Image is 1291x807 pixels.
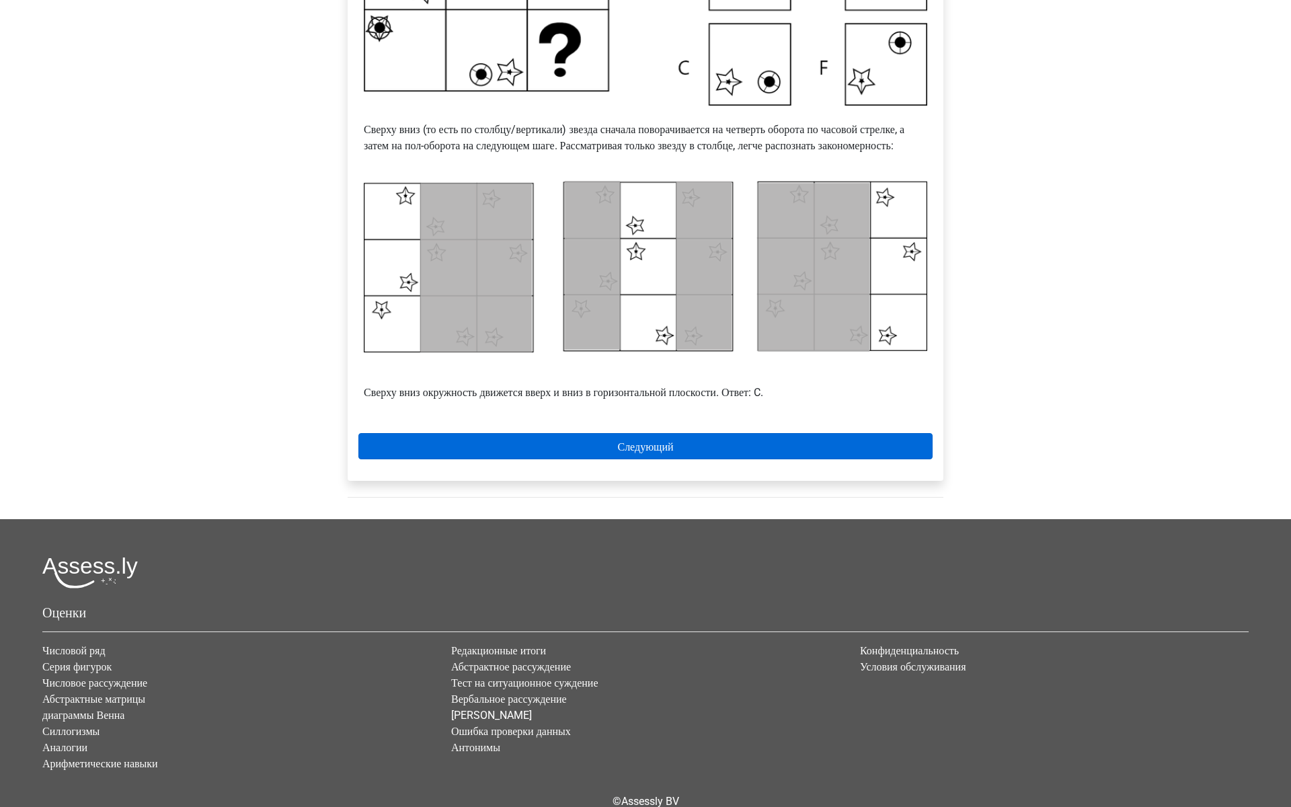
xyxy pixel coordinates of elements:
[358,433,933,459] a: Следующий
[42,677,147,689] a: Числовое рассуждение
[364,181,927,353] img: Example3_2.png
[364,386,763,399] font: Сверху вниз окружность движется вверх и вниз в горизонтальной плоскости. Ответ: C.
[860,644,959,657] a: Конфиденциальность
[42,741,87,754] a: Аналогии
[42,605,86,621] font: Оценки
[451,725,571,738] a: Ошибка проверки данных
[42,709,124,722] a: диаграммы Венна
[451,644,546,657] a: Редакционные итоги
[617,440,673,453] font: Следующий
[42,725,100,738] a: Силлогизмы
[42,693,145,705] a: Абстрактные матрицы
[42,557,138,588] img: Логотип Assessly
[42,644,106,657] a: Числовой ряд
[451,677,598,689] a: Тест на ситуационное суждение
[451,741,500,754] a: Антонимы
[42,757,158,770] a: Арифметические навыки
[451,693,567,705] a: Вербальное рассуждение
[451,709,532,722] a: [PERSON_NAME]
[860,660,966,673] a: Условия обслуживания
[364,123,904,152] font: Сверху вниз (то есть по столбцу/вертикали) звезда сначала поворачивается на четверть оборота по ч...
[42,660,112,673] a: Серия фигурок
[451,660,571,673] a: Абстрактное рассуждение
